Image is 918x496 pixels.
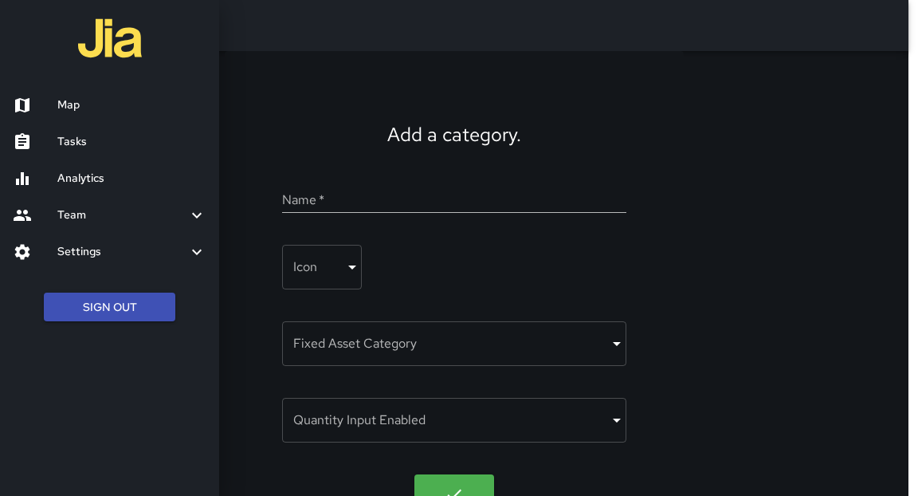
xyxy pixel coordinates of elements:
[57,96,206,114] h6: Map
[57,133,206,151] h6: Tasks
[57,170,206,187] h6: Analytics
[44,293,175,322] button: Sign Out
[78,6,142,70] img: jia-logo
[57,243,187,261] h6: Settings
[57,207,187,224] h6: Team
